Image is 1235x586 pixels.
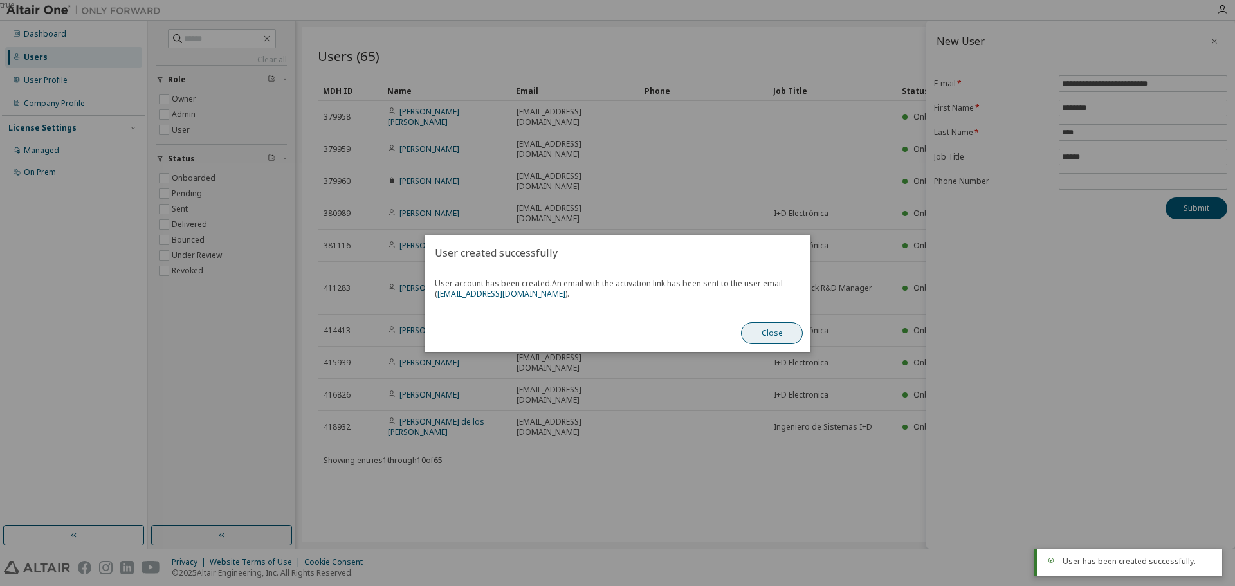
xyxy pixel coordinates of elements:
[741,322,803,344] button: Close
[425,235,810,271] h2: User created successfully
[435,279,800,299] span: User account has been created.
[437,288,565,299] a: [EMAIL_ADDRESS][DOMAIN_NAME]
[435,278,783,299] span: An email with the activation link has been sent to the user email ( ).
[1063,556,1212,567] div: User has been created successfully.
